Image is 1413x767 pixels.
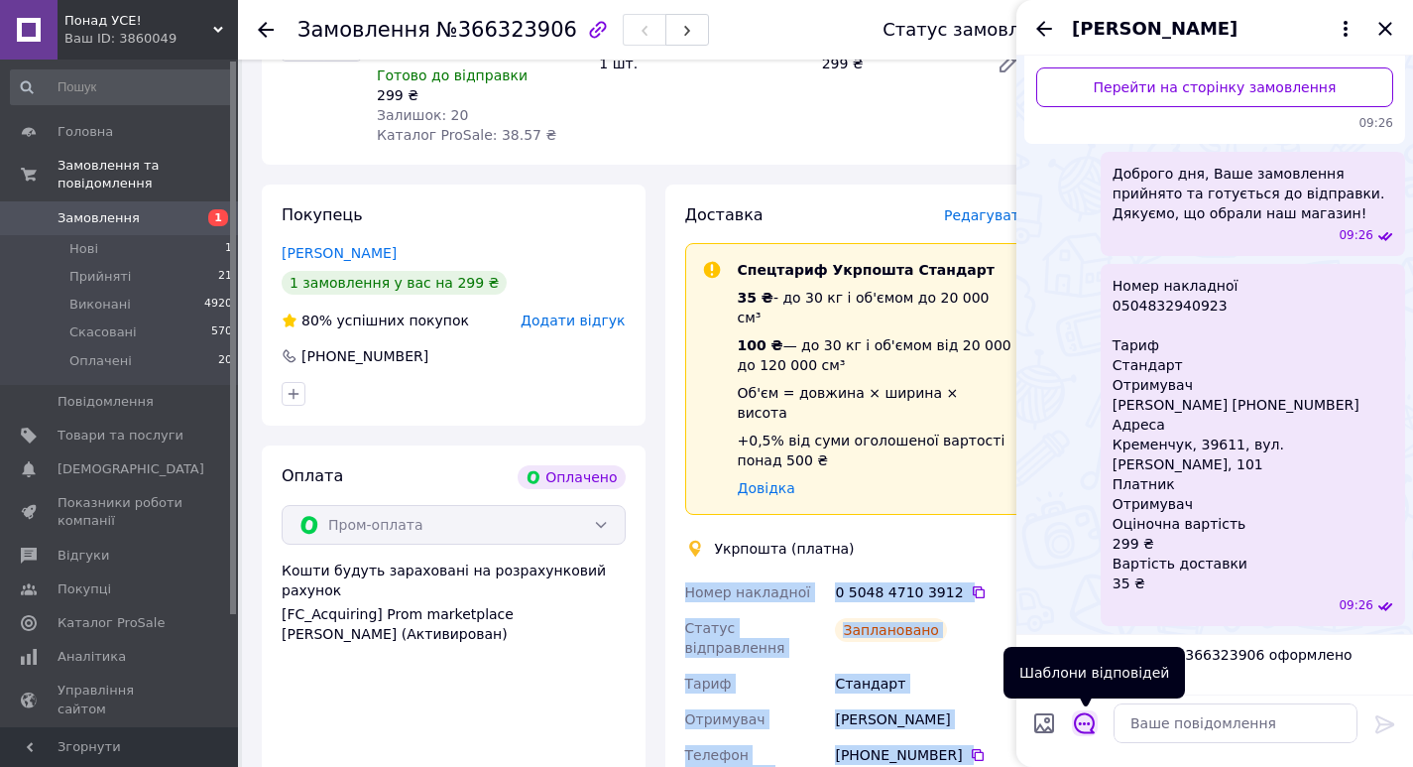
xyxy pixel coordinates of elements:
span: 21 [218,268,232,286]
div: Об'єм = довжина × ширина × висота [738,383,1012,423]
span: Скасовані [69,323,137,341]
div: Ваш ID: 3860049 [64,30,238,48]
span: Головна [58,123,113,141]
span: Отримувач [685,711,765,727]
span: 35 ₴ [738,290,773,306]
span: 1 [225,240,232,258]
span: Замовлення [58,209,140,227]
div: 1 шт. [591,50,813,77]
div: +0,5% від суми оголошеної вартості понад 500 ₴ [738,431,1012,470]
div: 1 замовлення у вас на 299 ₴ [282,271,507,295]
span: Готово до відправки [377,67,528,83]
span: Покупець [282,205,363,224]
a: Довідка [738,480,795,496]
span: 09:26 19.04.2025 [1036,115,1393,132]
span: Оплата [282,466,343,485]
button: Назад [1032,17,1056,41]
div: 0 5048 4710 3912 [835,582,1028,602]
span: Нові [69,240,98,258]
span: Статус відправлення [685,620,785,656]
span: Товари та послуги [58,427,183,445]
span: 4920 [204,296,232,314]
span: Редагувати [944,207,1028,223]
div: [PHONE_NUMBER] [835,745,1028,765]
span: №366323906 [436,18,577,42]
div: Заплановано [835,618,947,642]
div: Оплачено [518,465,625,489]
span: Доброго дня, Ваше замовлення прийнято та готується до відправки. Дякуємо, що обрали наш магазин! [1113,164,1393,223]
span: Спецтариф Укрпошта Стандарт [738,262,995,278]
span: Замовлення та повідомлення [58,157,238,192]
span: Залишок: 20 [377,107,468,123]
div: 299 ₴ [814,50,981,77]
div: [FC_Acquiring] Prom marketplace [PERSON_NAME] (Активирован) [282,604,626,644]
span: Прийняті [69,268,131,286]
span: Повідомлення [58,393,154,411]
div: Стандарт [831,666,1032,702]
div: [PERSON_NAME] [831,702,1032,737]
span: [PERSON_NAME] [1072,16,1237,42]
span: Аналітика [58,648,126,666]
span: Замовлення [297,18,430,42]
input: Пошук [10,69,234,105]
span: Номер накладної [685,584,811,600]
span: Покупці [58,580,111,598]
span: 100 ₴ [738,337,783,353]
span: 570 [211,323,232,341]
span: Каталог ProSale: 38.57 ₴ [377,127,556,143]
span: Управління сайтом [58,682,183,717]
span: Тариф [685,676,732,692]
span: Замовлення №366323906 оформлено [1078,645,1401,665]
div: - до 30 кг і об'ємом до 20 000 см³ [738,288,1012,327]
span: Показники роботи компанії [58,494,183,530]
button: Закрити [1373,17,1397,41]
a: Редагувати [989,44,1028,83]
div: [PHONE_NUMBER] [299,346,430,366]
div: Укрпошта (платна) [710,539,860,559]
span: 80% [301,313,332,328]
span: Каталог ProSale [58,614,165,632]
button: Відкрити шаблони відповідей [1072,710,1098,736]
span: 09:26 19.04.2025 [1339,597,1373,614]
span: 09:26 19.04.2025 [1339,227,1373,244]
span: Відгуки [58,547,109,565]
a: Перейти на сторінку замовлення [1036,67,1393,107]
button: [PERSON_NAME] [1072,16,1357,42]
span: 1 [208,209,228,226]
span: [DEMOGRAPHIC_DATA] [58,460,204,478]
div: 299 ₴ [377,85,583,105]
span: Виконані [69,296,131,314]
div: — до 30 кг і об'ємом від 20 000 до 120 000 см³ [738,335,1012,375]
span: Оплачені [69,352,132,370]
span: Номер накладної 0504832940923 Тариф Стандарт Отримувач [PERSON_NAME] [PHONE_NUMBER] Адреса Кремен... [1113,276,1393,593]
div: успішних покупок [282,311,469,330]
div: Кошти будуть зараховані на розрахунковий рахунок [282,561,626,644]
span: 20 [218,352,232,370]
div: Шаблони відповідей [1003,647,1185,699]
a: [PERSON_NAME] [282,245,397,261]
div: Повернутися назад [258,20,274,40]
span: Доставка [685,205,764,224]
div: Статус замовлення [883,20,1065,40]
span: Додати відгук [521,313,625,328]
span: Понад УСЕ! [64,12,213,30]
